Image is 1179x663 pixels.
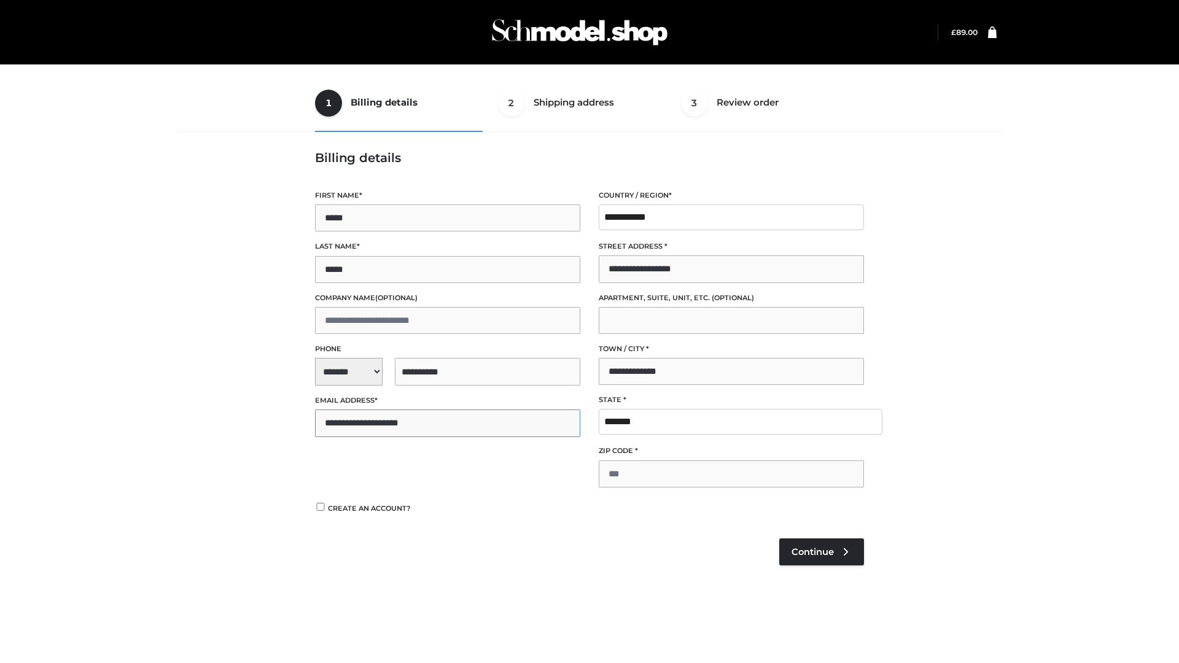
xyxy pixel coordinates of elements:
h3: Billing details [315,150,864,165]
bdi: 89.00 [951,28,978,37]
label: Apartment, suite, unit, etc. [599,292,864,304]
label: Company name [315,292,580,304]
label: Phone [315,343,580,355]
a: Continue [779,538,864,565]
span: Continue [792,546,834,557]
input: Create an account? [315,503,326,511]
label: First name [315,190,580,201]
span: £ [951,28,956,37]
img: Schmodel Admin 964 [488,8,672,56]
label: State [599,394,864,406]
label: Country / Region [599,190,864,201]
a: £89.00 [951,28,978,37]
span: (optional) [375,293,418,302]
span: (optional) [712,293,754,302]
label: Email address [315,395,580,406]
span: Create an account? [328,504,411,513]
label: Street address [599,241,864,252]
label: Last name [315,241,580,252]
label: Town / City [599,343,864,355]
label: ZIP Code [599,445,864,457]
